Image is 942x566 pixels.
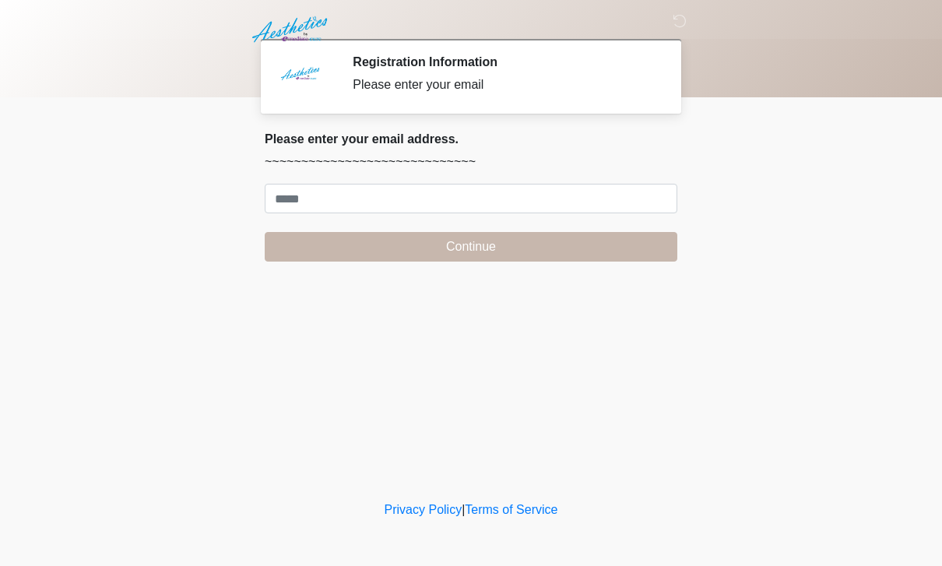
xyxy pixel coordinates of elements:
h2: Registration Information [353,54,654,69]
button: Continue [265,232,677,262]
a: Privacy Policy [385,503,462,516]
p: ~~~~~~~~~~~~~~~~~~~~~~~~~~~~~ [265,153,677,171]
div: Please enter your email [353,76,654,94]
a: Terms of Service [465,503,557,516]
img: Aesthetics by Emediate Cure Logo [249,12,334,47]
a: | [462,503,465,516]
h2: Please enter your email address. [265,132,677,146]
img: Agent Avatar [276,54,323,101]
